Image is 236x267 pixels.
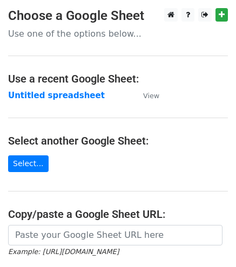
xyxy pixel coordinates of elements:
[143,92,159,100] small: View
[8,28,228,39] p: Use one of the options below...
[8,134,228,147] h4: Select another Google Sheet:
[8,91,105,100] a: Untitled spreadsheet
[8,155,49,172] a: Select...
[8,72,228,85] h4: Use a recent Google Sheet:
[8,225,222,245] input: Paste your Google Sheet URL here
[8,208,228,221] h4: Copy/paste a Google Sheet URL:
[8,8,228,24] h3: Choose a Google Sheet
[8,248,119,256] small: Example: [URL][DOMAIN_NAME]
[132,91,159,100] a: View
